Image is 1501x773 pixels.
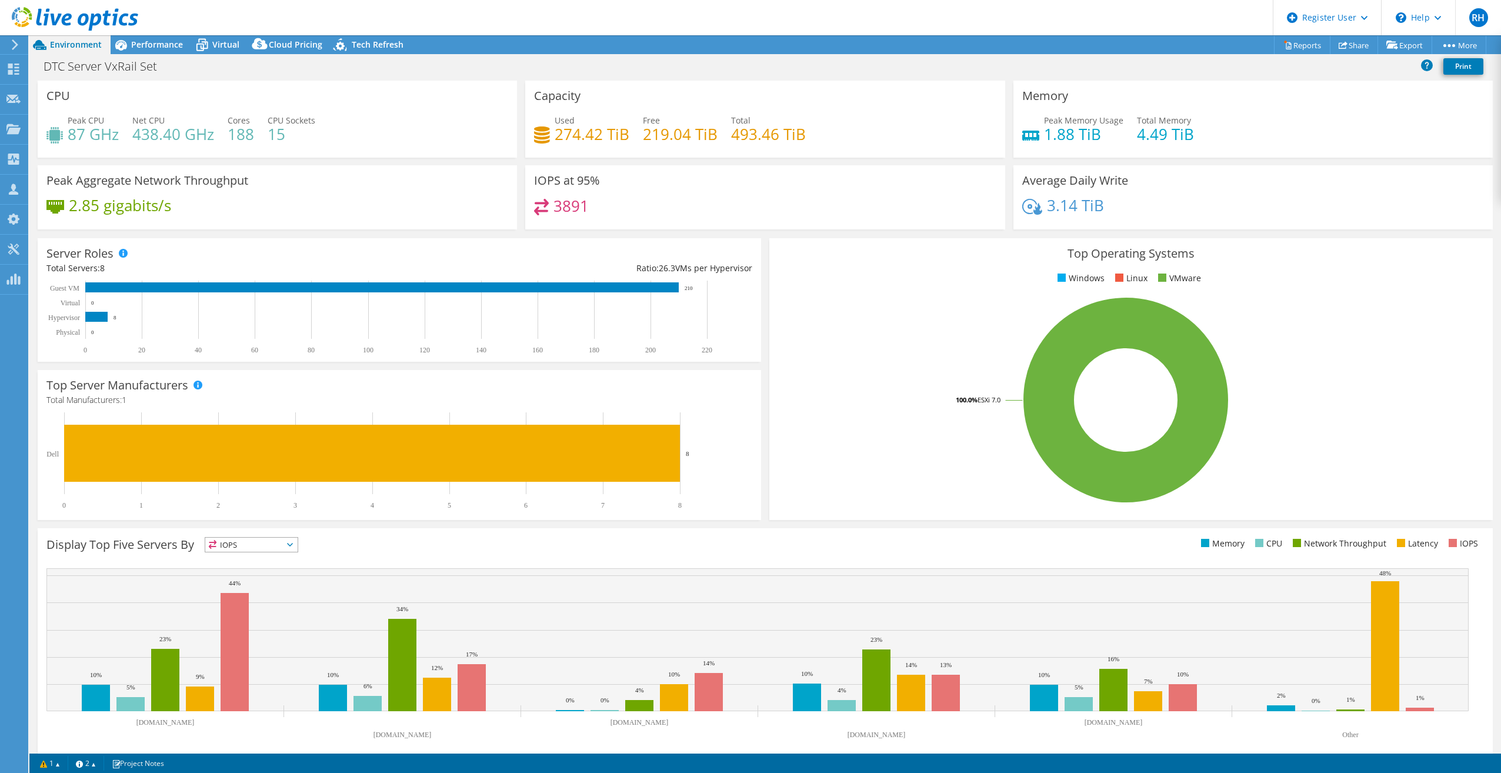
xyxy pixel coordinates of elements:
h4: 2.85 gigabits/s [69,199,171,212]
text: 2 [216,501,220,509]
h3: Peak Aggregate Network Throughput [46,174,248,187]
text: Dell [46,450,59,458]
text: 8 [678,501,682,509]
text: [DOMAIN_NAME] [611,718,669,727]
h3: Top Server Manufacturers [46,379,188,392]
text: 4% [635,687,644,694]
tspan: 100.0% [956,395,978,404]
span: Environment [50,39,102,50]
text: [DOMAIN_NAME] [373,731,432,739]
text: 20 [138,346,145,354]
div: Ratio: VMs per Hypervisor [399,262,752,275]
h4: 219.04 TiB [643,128,718,141]
h3: Top Operating Systems [778,247,1484,260]
text: 23% [159,635,171,642]
text: 0% [1312,697,1320,704]
text: Guest VM [50,284,79,292]
span: Peak Memory Usage [1044,115,1123,126]
text: 10% [668,671,680,678]
h3: CPU [46,89,70,102]
text: 7% [1144,678,1153,685]
h4: 438.40 GHz [132,128,214,141]
text: 0% [566,697,575,704]
li: Network Throughput [1290,537,1386,550]
text: 100 [363,346,373,354]
text: 5% [126,684,135,691]
text: 0 [62,501,66,509]
text: 8 [686,450,689,457]
h4: 3891 [553,199,589,212]
h3: Average Daily Write [1022,174,1128,187]
h3: Capacity [534,89,581,102]
a: More [1432,36,1486,54]
span: Tech Refresh [352,39,403,50]
a: Share [1330,36,1378,54]
text: 60 [251,346,258,354]
h3: Server Roles [46,247,114,260]
h4: Total Manufacturers: [46,394,752,407]
text: 160 [532,346,543,354]
span: CPU Sockets [268,115,315,126]
text: 10% [1177,671,1189,678]
li: Linux [1112,272,1148,285]
text: 220 [702,346,712,354]
text: 40 [195,346,202,354]
a: 2 [68,756,104,771]
text: [DOMAIN_NAME] [136,718,195,727]
h4: 1.88 TiB [1044,128,1123,141]
h4: 188 [228,128,254,141]
text: 10% [90,671,102,678]
li: CPU [1252,537,1282,550]
text: 210 [685,285,693,291]
li: Latency [1394,537,1438,550]
span: Performance [131,39,183,50]
li: Windows [1055,272,1105,285]
text: 3 [293,501,297,509]
span: Virtual [212,39,239,50]
h4: 3.14 TiB [1047,199,1104,212]
text: 1 [139,501,143,509]
text: [DOMAIN_NAME] [848,731,906,739]
text: 4 [371,501,374,509]
span: IOPS [205,538,298,552]
li: IOPS [1446,537,1478,550]
text: 7 [601,501,605,509]
text: 10% [1038,671,1050,678]
span: RH [1469,8,1488,27]
text: 2% [1277,692,1286,699]
tspan: ESXi 7.0 [978,395,1000,404]
text: 14% [905,661,917,668]
span: Net CPU [132,115,165,126]
h1: DTC Server VxRail Set [38,60,175,73]
text: 12% [431,664,443,671]
h4: 15 [268,128,315,141]
h4: 493.46 TiB [731,128,806,141]
text: 6 [524,501,528,509]
text: 140 [476,346,486,354]
text: 0 [84,346,87,354]
span: Free [643,115,660,126]
text: 0 [91,300,94,306]
span: Peak CPU [68,115,104,126]
text: 1% [1346,696,1355,703]
text: 120 [419,346,430,354]
text: 17% [466,651,478,658]
text: 16% [1108,655,1119,662]
span: 26.3 [659,262,675,274]
h4: 274.42 TiB [555,128,629,141]
text: [DOMAIN_NAME] [1085,718,1143,727]
h3: Memory [1022,89,1068,102]
text: 23% [870,636,882,643]
text: 0 [91,329,94,335]
li: Memory [1198,537,1245,550]
text: 180 [589,346,599,354]
text: 10% [327,671,339,678]
text: 10% [801,670,813,677]
text: 9% [196,673,205,680]
text: 1% [1416,694,1425,701]
text: 5 [448,501,451,509]
svg: \n [1396,12,1406,23]
h3: IOPS at 95% [534,174,600,187]
span: Cloud Pricing [269,39,322,50]
li: VMware [1155,272,1201,285]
